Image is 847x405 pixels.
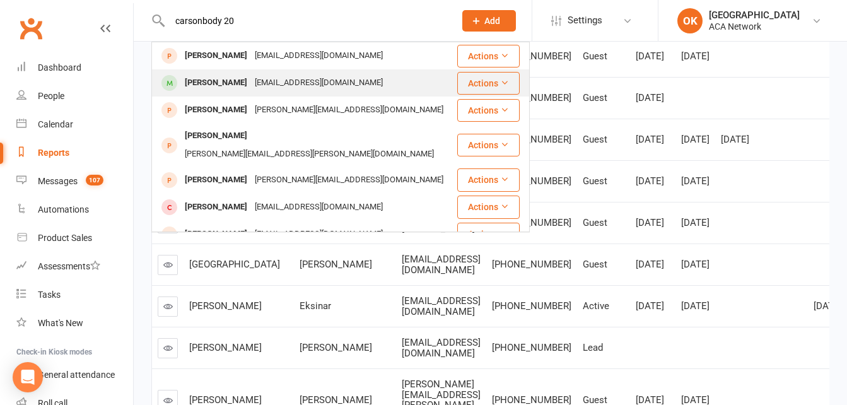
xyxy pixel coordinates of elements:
span: [EMAIL_ADDRESS][DOMAIN_NAME] [402,337,481,359]
span: Active [583,300,609,312]
span: [PHONE_NUMBER] [492,217,571,228]
span: [PHONE_NUMBER] [492,300,571,312]
div: [EMAIL_ADDRESS][DOMAIN_NAME] [251,225,387,244]
span: [DATE] [636,134,664,145]
span: [DATE] [681,259,710,270]
button: Add [462,10,516,32]
div: Open Intercom Messenger [13,362,43,392]
span: [PERSON_NAME] [300,259,372,270]
div: [PERSON_NAME][EMAIL_ADDRESS][DOMAIN_NAME] [251,171,447,189]
div: [EMAIL_ADDRESS][DOMAIN_NAME] [251,47,387,65]
button: Actions [457,45,520,67]
div: Assessments [38,261,100,271]
span: Eksinar [300,300,331,312]
input: Search... [166,12,446,30]
button: Actions [457,72,520,95]
div: [EMAIL_ADDRESS][DOMAIN_NAME] [251,198,387,216]
span: [GEOGRAPHIC_DATA] [189,259,280,270]
span: [DATE] [636,50,664,62]
span: Guest [583,217,607,228]
a: Product Sales [16,224,133,252]
div: People [38,91,64,101]
a: Calendar [16,110,133,139]
a: Assessments [16,252,133,281]
a: Tasks [16,281,133,309]
a: Dashboard [16,54,133,82]
span: [PHONE_NUMBER] [492,92,571,103]
span: [EMAIL_ADDRESS][DOMAIN_NAME] [402,295,481,317]
a: Messages 107 [16,167,133,196]
span: [EMAIL_ADDRESS][DOMAIN_NAME] [402,254,481,276]
div: OK [677,8,703,33]
div: [EMAIL_ADDRESS][DOMAIN_NAME] [251,74,387,92]
span: [DATE] [636,175,664,187]
span: [PHONE_NUMBER] [492,134,571,145]
a: Clubworx [15,13,47,44]
span: Guest [583,175,607,187]
span: [DATE] [814,300,842,312]
a: Reports [16,139,133,167]
span: Guest [583,259,607,270]
span: [DATE] [721,134,749,145]
div: Calendar [38,119,73,129]
div: [PERSON_NAME] [181,198,251,216]
span: Lead [583,342,603,353]
span: [PERSON_NAME] [300,342,372,353]
span: [PHONE_NUMBER] [492,50,571,62]
span: [PHONE_NUMBER] [492,175,571,187]
div: [PERSON_NAME] [181,74,251,92]
button: Actions [457,196,520,218]
span: [DATE] [636,300,664,312]
div: [PERSON_NAME] [181,127,251,145]
span: [DATE] [681,300,710,312]
span: [DATE] [681,134,710,145]
span: [DATE] [636,259,664,270]
span: [DATE] [636,217,664,228]
div: ACA Network [709,21,800,32]
div: Dashboard [38,62,81,73]
div: What's New [38,318,83,328]
div: [PERSON_NAME][EMAIL_ADDRESS][PERSON_NAME][DOMAIN_NAME] [181,145,438,163]
span: Guest [583,92,607,103]
div: General attendance [38,370,115,380]
div: [PERSON_NAME] [181,171,251,189]
div: [PERSON_NAME] [181,225,251,244]
span: [PERSON_NAME] [189,342,262,353]
a: What's New [16,309,133,337]
div: [GEOGRAPHIC_DATA] [709,9,800,21]
a: Automations [16,196,133,224]
span: 107 [86,175,103,185]
span: Guest [583,134,607,145]
span: [DATE] [681,50,710,62]
span: [PHONE_NUMBER] [492,259,571,270]
div: Product Sales [38,233,92,243]
a: General attendance kiosk mode [16,361,133,389]
div: [PERSON_NAME][EMAIL_ADDRESS][DOMAIN_NAME] [251,101,447,119]
span: [PERSON_NAME] [189,300,262,312]
span: [PHONE_NUMBER] [492,342,571,353]
div: [PERSON_NAME] [181,47,251,65]
span: [DATE] [681,175,710,187]
span: [DATE] [636,92,664,103]
span: [DATE] [681,217,710,228]
span: Add [484,16,500,26]
div: Automations [38,204,89,214]
div: Reports [38,148,69,158]
div: Tasks [38,290,61,300]
button: Actions [457,99,520,122]
button: Actions [457,134,520,156]
div: Messages [38,176,78,186]
span: Guest [583,50,607,62]
button: Actions [457,223,520,245]
div: [PERSON_NAME] [181,101,251,119]
a: People [16,82,133,110]
span: Settings [568,6,602,35]
button: Actions [457,168,520,191]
